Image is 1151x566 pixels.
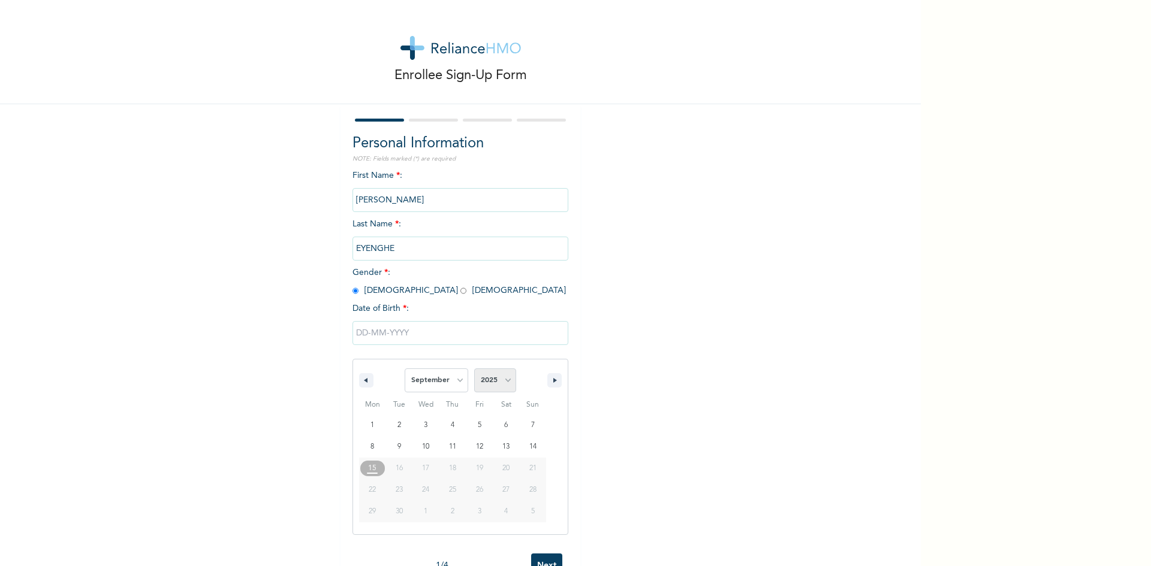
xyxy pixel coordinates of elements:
[412,395,439,414] span: Wed
[359,458,386,479] button: 15
[439,479,466,501] button: 25
[359,479,386,501] button: 22
[397,414,401,436] span: 2
[424,414,427,436] span: 3
[529,479,537,501] span: 28
[400,36,521,60] img: logo
[493,414,520,436] button: 6
[449,458,456,479] span: 18
[359,414,386,436] button: 1
[439,414,466,436] button: 4
[476,436,483,458] span: 12
[529,458,537,479] span: 21
[386,458,413,479] button: 16
[531,414,535,436] span: 7
[529,436,537,458] span: 14
[493,436,520,458] button: 13
[352,171,568,204] span: First Name :
[519,395,546,414] span: Sun
[394,66,527,86] p: Enrollee Sign-Up Form
[396,458,403,479] span: 16
[352,321,568,345] input: DD-MM-YYYY
[386,436,413,458] button: 9
[369,479,376,501] span: 22
[396,479,403,501] span: 23
[466,395,493,414] span: Fri
[412,479,439,501] button: 24
[412,414,439,436] button: 3
[439,395,466,414] span: Thu
[386,395,413,414] span: Tue
[466,458,493,479] button: 19
[493,395,520,414] span: Sat
[449,479,456,501] span: 25
[412,458,439,479] button: 17
[359,395,386,414] span: Mon
[466,479,493,501] button: 26
[493,458,520,479] button: 20
[519,458,546,479] button: 21
[352,155,568,164] p: NOTE: Fields marked (*) are required
[439,436,466,458] button: 11
[352,302,409,315] span: Date of Birth :
[502,458,510,479] span: 20
[422,458,429,479] span: 17
[396,501,403,522] span: 30
[476,479,483,501] span: 26
[352,220,568,253] span: Last Name :
[519,414,546,436] button: 7
[519,479,546,501] button: 28
[352,268,566,295] span: Gender : [DEMOGRAPHIC_DATA] [DEMOGRAPHIC_DATA]
[412,436,439,458] button: 10
[369,501,376,522] span: 29
[370,414,374,436] span: 1
[451,414,454,436] span: 4
[386,479,413,501] button: 23
[352,237,568,261] input: Enter your last name
[478,414,481,436] span: 5
[386,414,413,436] button: 2
[466,414,493,436] button: 5
[359,501,386,522] button: 29
[352,133,568,155] h2: Personal Information
[386,501,413,522] button: 30
[359,436,386,458] button: 8
[502,479,510,501] span: 27
[439,458,466,479] button: 18
[397,436,401,458] span: 9
[476,458,483,479] span: 19
[493,479,520,501] button: 27
[449,436,456,458] span: 11
[352,188,568,212] input: Enter your first name
[504,414,508,436] span: 6
[502,436,510,458] span: 13
[370,436,374,458] span: 8
[368,458,376,479] span: 15
[466,436,493,458] button: 12
[422,479,429,501] span: 24
[422,436,429,458] span: 10
[519,436,546,458] button: 14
